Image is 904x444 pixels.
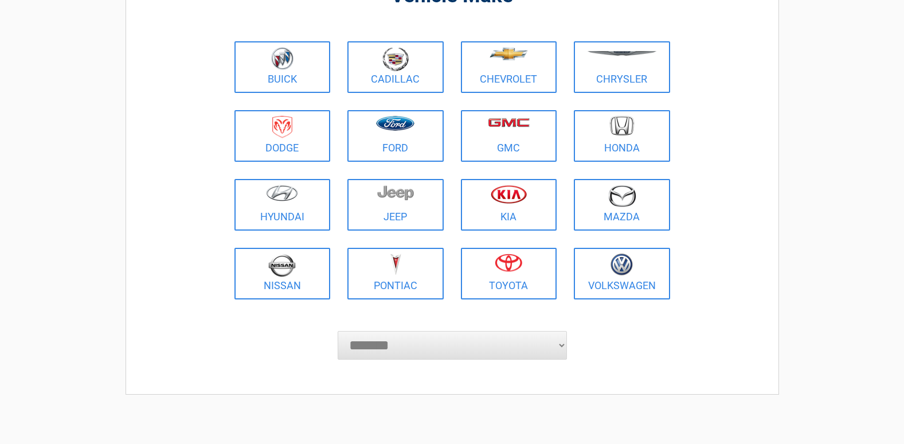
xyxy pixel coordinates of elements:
[610,116,634,136] img: honda
[234,179,331,231] a: Hyundai
[488,118,530,127] img: gmc
[574,41,670,93] a: Chrysler
[382,47,409,71] img: cadillac
[490,48,528,60] img: chevrolet
[574,179,670,231] a: Mazda
[266,185,298,201] img: hyundai
[608,185,636,207] img: mazda
[234,41,331,93] a: Buick
[390,254,401,275] img: pontiac
[268,254,296,277] img: nissan
[347,110,444,162] a: Ford
[491,185,527,204] img: kia
[376,116,414,131] img: ford
[234,110,331,162] a: Dodge
[347,41,444,93] a: Cadillac
[272,116,292,138] img: dodge
[574,110,670,162] a: Honda
[461,110,557,162] a: GMC
[495,254,522,272] img: toyota
[461,179,557,231] a: Kia
[347,179,444,231] a: Jeep
[574,248,670,299] a: Volkswagen
[347,248,444,299] a: Pontiac
[271,47,293,70] img: buick
[234,248,331,299] a: Nissan
[461,248,557,299] a: Toyota
[377,185,414,201] img: jeep
[461,41,557,93] a: Chevrolet
[611,254,633,276] img: volkswagen
[587,51,657,56] img: chrysler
